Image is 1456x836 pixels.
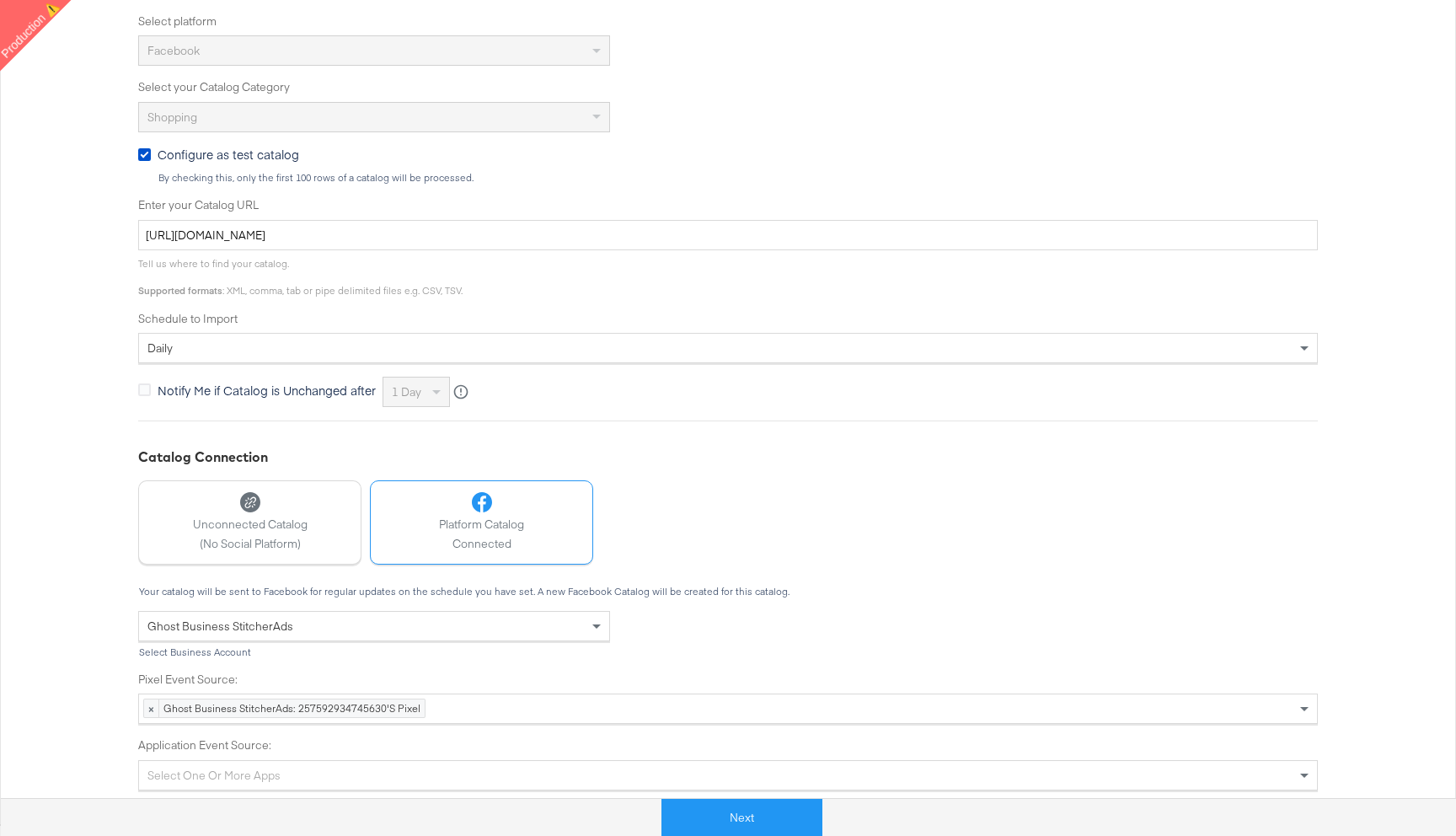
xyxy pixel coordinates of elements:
span: (No Social Platform) [193,536,308,552]
span: Shopping [147,110,197,125]
strong: Supported formats [138,284,222,297]
input: Enter Catalog URL, e.g. http://www.example.com/products.xml [138,220,1318,251]
span: Connected [439,536,524,552]
span: Facebook [147,43,200,58]
span: Configure as test catalog [158,146,299,163]
label: Schedule to Import [138,311,1318,327]
span: × [144,699,159,716]
label: Application Event Source: [138,737,1318,753]
label: Select your Catalog Category [138,79,1318,95]
div: Your catalog will be sent to Facebook for regular updates on the schedule you have set. A new Fac... [138,586,1318,598]
span: Unconnected Catalog [193,517,308,533]
span: Platform Catalog [439,517,524,533]
div: Catalog Connection [138,447,1318,467]
button: Platform CatalogConnected [370,480,593,565]
label: Select platform [138,13,1318,29]
span: Ghost Business StitcherAds [147,619,293,634]
div: By checking this, only the first 100 rows of a catalog will be processed. [158,172,1318,184]
div: Select one or more apps [139,761,1317,790]
label: Enter your Catalog URL [138,197,1318,213]
span: Ghost Business StitcherAds: 257592934745630's Pixel [159,699,425,716]
span: daily [147,340,173,356]
div: Select Business Account [138,646,610,658]
button: Unconnected Catalog(No Social Platform) [138,480,361,565]
span: Notify Me if Catalog is Unchanged after [158,382,376,399]
span: Tell us where to find your catalog. : XML, comma, tab or pipe delimited files e.g. CSV, TSV. [138,257,463,297]
label: Pixel Event Source: [138,672,1318,688]
span: 1 day [392,384,421,399]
